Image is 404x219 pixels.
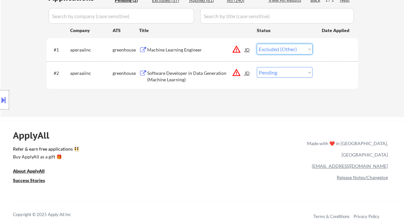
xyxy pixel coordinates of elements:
div: Software Developer in Data Generation (Machine Learning) [147,70,245,83]
div: Copyright © 2025 Apply All Inc [13,212,87,218]
div: JD [244,67,251,79]
a: Privacy Policy [354,214,379,219]
button: warning_amber [232,68,241,77]
a: Terms & Conditions [313,214,350,219]
a: Release Notes/Changelog [337,175,388,180]
u: Success Stories [13,178,45,183]
a: [EMAIL_ADDRESS][DOMAIN_NAME] [312,163,388,169]
div: Title [139,27,251,34]
div: greenhouse [113,70,139,76]
input: Search by title (case sensitive) [200,8,354,24]
a: Success Stories [13,177,54,185]
div: Machine Learning Engineer [147,47,245,53]
input: Search by company (case sensitive) [49,8,194,24]
u: About ApplyAll [13,168,45,174]
div: Date Applied [322,27,350,34]
div: Status [257,24,312,36]
a: About ApplyAll [13,168,54,176]
div: ATS [113,27,139,34]
div: Company [70,27,113,34]
button: warning_amber [232,45,241,54]
div: Made with ❤️ in [GEOGRAPHIC_DATA], [GEOGRAPHIC_DATA] [304,138,388,160]
div: JD [244,44,251,55]
div: greenhouse [113,47,139,53]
